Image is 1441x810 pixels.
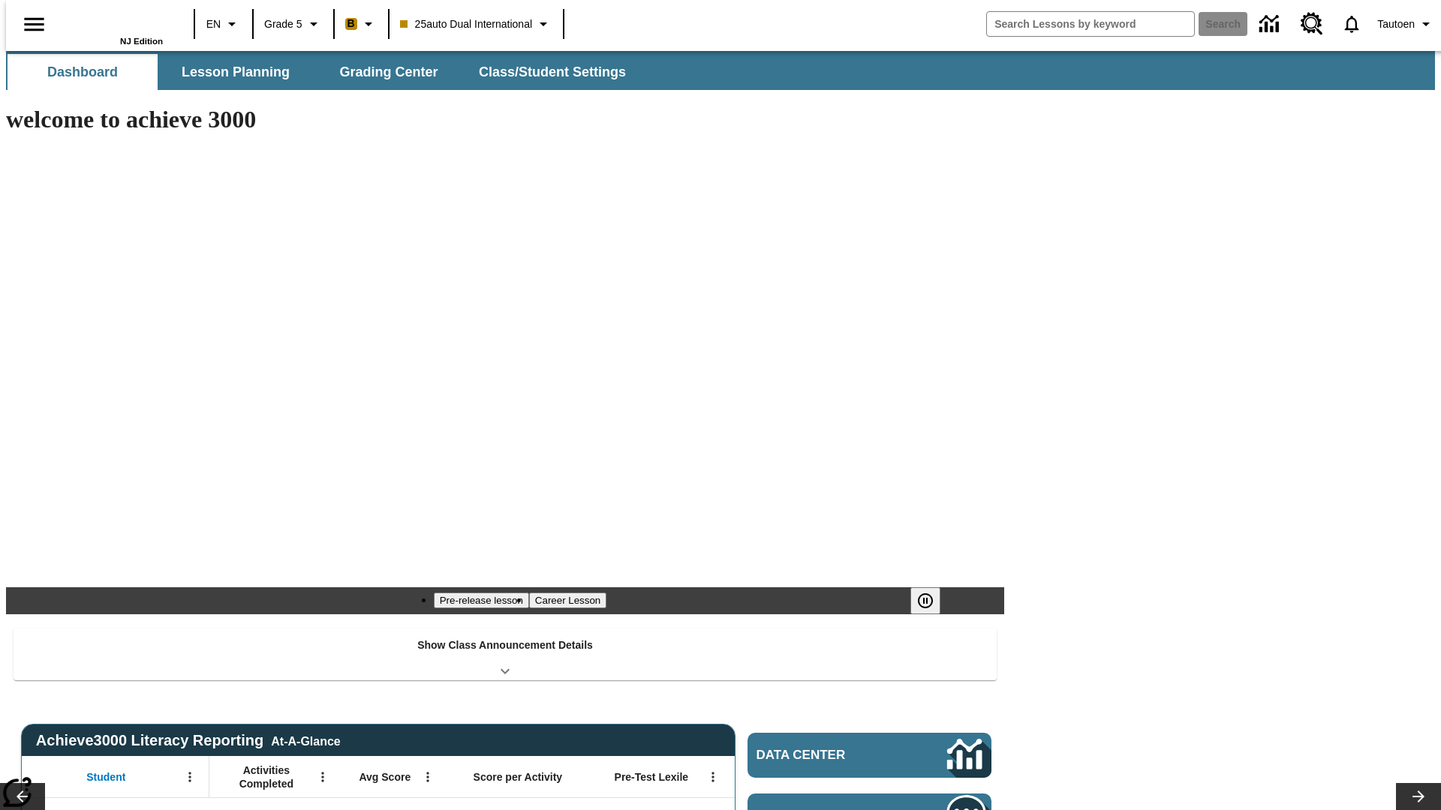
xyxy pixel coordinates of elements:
span: EN [206,16,221,32]
button: Open Menu [702,766,724,788]
div: Pause [910,587,955,614]
span: Data Center [757,748,897,763]
a: Resource Center, Will open in new tab [1292,4,1332,44]
span: Grading Center [339,64,438,81]
div: SubNavbar [6,54,639,90]
button: Open Menu [417,766,439,788]
button: Grade: Grade 5, Select a grade [258,10,329,37]
span: B [347,14,355,33]
button: Slide 2 Career Lesson [529,592,606,608]
button: Open side menu [12,2,56,46]
span: Grade 5 [264,16,302,32]
span: Lesson Planning [182,64,290,81]
div: Home [65,5,163,46]
span: Student [86,770,125,784]
div: Show Class Announcement Details [14,628,997,680]
button: Class: 25auto Dual International, Select your class [394,10,558,37]
button: Dashboard [8,54,158,90]
p: Show Class Announcement Details [417,637,593,653]
span: Dashboard [47,64,118,81]
a: Data Center [748,733,991,778]
button: Pause [910,587,940,614]
button: Boost Class color is peach. Change class color [339,10,384,37]
span: Achieve3000 Literacy Reporting [36,732,341,749]
input: search field [987,12,1194,36]
span: 25auto Dual International [400,16,532,32]
button: Lesson Planning [161,54,311,90]
span: NJ Edition [120,37,163,46]
button: Language: EN, Select a language [200,10,248,37]
button: Lesson carousel, Next [1396,783,1441,810]
div: At-A-Glance [271,732,340,748]
h1: welcome to achieve 3000 [6,106,1004,133]
span: Activities Completed [217,763,316,790]
span: Class/Student Settings [479,64,626,81]
button: Slide 1 Pre-release lesson [434,592,529,608]
span: Pre-Test Lexile [615,770,689,784]
button: Class/Student Settings [467,54,638,90]
a: Notifications [1332,4,1371,43]
button: Open Menu [311,766,334,788]
button: Grading Center [314,54,464,90]
span: Avg Score [359,770,411,784]
a: Data Center [1250,4,1292,45]
div: SubNavbar [6,51,1435,90]
button: Profile/Settings [1371,10,1441,37]
button: Open Menu [179,766,201,788]
span: Score per Activity [474,770,563,784]
a: Home [65,7,163,37]
span: Tautoen [1377,16,1415,32]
